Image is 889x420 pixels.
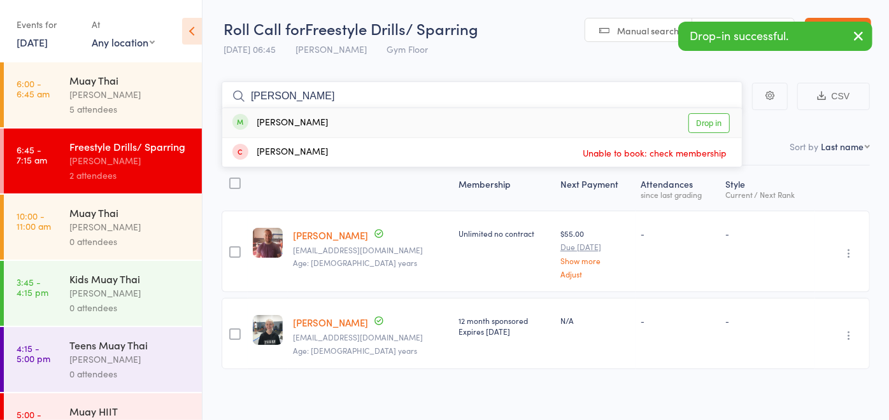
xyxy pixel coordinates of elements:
[4,62,202,127] a: 6:00 -6:45 amMuay Thai[PERSON_NAME]5 attendees
[92,35,155,49] div: Any location
[222,81,743,111] input: Search by name
[295,43,367,55] span: [PERSON_NAME]
[555,171,636,205] div: Next Payment
[725,228,810,239] div: -
[641,228,715,239] div: -
[17,78,50,99] time: 6:00 - 6:45 am
[69,102,191,116] div: 5 attendees
[305,18,478,39] span: Freestyle Drills/ Sparring
[232,116,328,130] div: [PERSON_NAME]
[805,18,871,43] a: Exit roll call
[69,73,191,87] div: Muay Thai
[17,14,79,35] div: Events for
[293,345,417,356] span: Age: [DEMOGRAPHIC_DATA] years
[4,129,202,193] a: 6:45 -7:15 amFreestyle Drills/ Sparring[PERSON_NAME]2 attendees
[459,326,550,337] div: Expires [DATE]
[69,338,191,352] div: Teens Muay Thai
[17,277,48,297] time: 3:45 - 4:15 pm
[725,315,810,326] div: -
[560,242,630,251] small: Due [DATE]
[69,234,191,249] div: 0 attendees
[678,22,872,51] div: Drop-in successful.
[224,43,276,55] span: [DATE] 06:45
[69,87,191,102] div: [PERSON_NAME]
[725,190,810,199] div: Current / Next Rank
[92,14,155,35] div: At
[253,315,283,345] img: image1717484977.png
[617,24,679,37] span: Manual search
[459,315,550,337] div: 12 month sponsored
[688,113,730,133] a: Drop in
[17,211,51,231] time: 10:00 - 11:00 am
[69,220,191,234] div: [PERSON_NAME]
[459,228,550,239] div: Unlimited no contract
[69,168,191,183] div: 2 attendees
[69,300,191,315] div: 0 attendees
[641,315,715,326] div: -
[560,256,630,265] a: Show more
[636,171,720,205] div: Atten­dances
[293,257,417,268] span: Age: [DEMOGRAPHIC_DATA] years
[293,316,368,329] a: [PERSON_NAME]
[387,43,428,55] span: Gym Floor
[4,261,202,326] a: 3:45 -4:15 pmKids Muay Thai[PERSON_NAME]0 attendees
[790,140,818,153] label: Sort by
[641,190,715,199] div: since last grading
[69,352,191,367] div: [PERSON_NAME]
[4,327,202,392] a: 4:15 -5:00 pmTeens Muay Thai[PERSON_NAME]0 attendees
[293,333,448,342] small: Kalilazylstra@gmail.com
[69,153,191,168] div: [PERSON_NAME]
[253,228,283,258] img: image1718938153.png
[224,18,305,39] span: Roll Call for
[4,195,202,260] a: 10:00 -11:00 amMuay Thai[PERSON_NAME]0 attendees
[580,143,730,162] span: Unable to book: check membership
[821,140,864,153] div: Last name
[560,228,630,278] div: $55.00
[232,145,328,160] div: [PERSON_NAME]
[293,246,448,255] small: jonobarnes97@icloud.com
[69,139,191,153] div: Freestyle Drills/ Sparring
[17,144,47,165] time: 6:45 - 7:15 am
[69,272,191,286] div: Kids Muay Thai
[560,315,630,326] div: N/A
[17,35,48,49] a: [DATE]
[797,83,870,110] button: CSV
[69,286,191,300] div: [PERSON_NAME]
[560,270,630,278] a: Adjust
[293,228,368,242] a: [PERSON_NAME]
[69,404,191,418] div: Muay HIIT
[17,343,50,363] time: 4:15 - 5:00 pm
[453,171,555,205] div: Membership
[720,171,815,205] div: Style
[69,206,191,220] div: Muay Thai
[69,367,191,381] div: 0 attendees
